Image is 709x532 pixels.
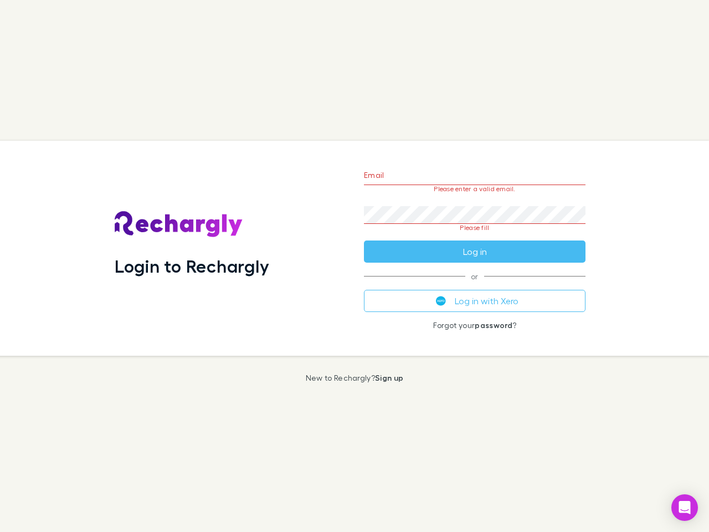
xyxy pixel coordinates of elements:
p: Please enter a valid email. [364,185,585,193]
button: Log in with Xero [364,290,585,312]
p: Forgot your ? [364,321,585,330]
button: Log in [364,241,585,263]
a: password [475,320,512,330]
p: Please fill [364,224,585,232]
h1: Login to Rechargly [115,255,269,277]
p: New to Rechargly? [306,374,404,382]
img: Rechargly's Logo [115,211,243,238]
a: Sign up [375,373,403,382]
div: Open Intercom Messenger [671,494,698,521]
img: Xero's logo [436,296,446,306]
